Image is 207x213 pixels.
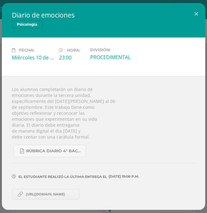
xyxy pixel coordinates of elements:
a: RÚBRICA DIARIO 4° BACHI.pdf [13,145,86,157]
span: Fecha: [19,48,34,53]
button: Close (Esc) [187,3,205,24]
span: RÚBRICA DIARIO 4° BACHI.pdf [26,149,82,154]
div: Los alumnos completarán un diario de emociones durante la tercera unidad, específicamente del [DA... [2,76,205,210]
span: Hora: [67,48,80,53]
span: [DATE] 19:08 p.m. [107,176,139,177]
div: 23:00 [59,54,86,61]
span: [URL][DOMAIN_NAME] [23,192,68,197]
span: El estudiante realizó la última entrega el [18,175,107,179]
label: División: [90,48,132,52]
div: PROCEDIMENTAL [90,54,132,61]
div: Miércoles 10 de Septiembre [12,54,54,61]
h2: Diario de emociones [12,11,195,19]
a: [URL][DOMAIN_NAME] [12,189,79,200]
span: Psicología [12,21,42,28]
